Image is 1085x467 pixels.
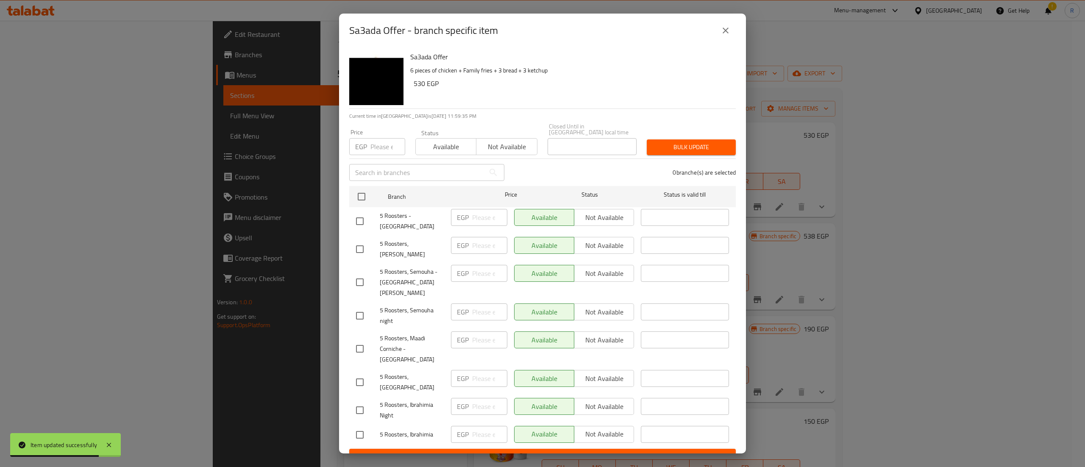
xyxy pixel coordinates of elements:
button: close [715,20,736,41]
h6: Sa3ada Offer [410,51,729,63]
img: Sa3ada Offer [349,51,403,105]
span: Available [419,141,473,153]
span: Bulk update [654,142,729,153]
span: Save [356,451,729,462]
div: Item updated successfully [31,440,97,450]
button: Bulk update [647,139,736,155]
button: Save [349,449,736,464]
input: Please enter price [472,303,507,320]
p: Current time in [GEOGRAPHIC_DATA] is [DATE] 11:59:35 PM [349,112,736,120]
p: 0 branche(s) are selected [673,168,736,177]
p: EGP [355,142,367,152]
span: 5 Roosters, Ibrahimia [380,429,444,440]
input: Please enter price [472,370,507,387]
h6: 530 EGP [414,78,729,89]
p: EGP [457,212,469,222]
p: EGP [457,335,469,345]
p: 6 pieces of chicken + Family fries + 3 bread + 3 ketchup [410,65,729,76]
span: 5 Roosters, Semouha - [GEOGRAPHIC_DATA][PERSON_NAME] [380,267,444,298]
span: Price [483,189,539,200]
span: 5 Roosters, [PERSON_NAME] [380,239,444,260]
span: 5 Roosters, Semouha night [380,305,444,326]
span: Not available [480,141,534,153]
input: Please enter price [472,237,507,254]
input: Please enter price [472,426,507,443]
input: Please enter price [472,209,507,226]
span: 5 Roosters, Maadi Corniche - [GEOGRAPHIC_DATA] [380,333,444,365]
p: EGP [457,429,469,439]
input: Please enter price [472,331,507,348]
span: 5 Roosters, [GEOGRAPHIC_DATA] [380,372,444,393]
h2: Sa3ada Offer - branch specific item [349,24,498,37]
p: EGP [457,401,469,411]
span: Status is valid till [641,189,729,200]
input: Search in branches [349,164,485,181]
input: Please enter price [370,138,405,155]
button: Not available [476,138,537,155]
p: EGP [457,307,469,317]
button: Available [415,138,476,155]
span: Status [546,189,634,200]
input: Please enter price [472,398,507,415]
p: EGP [457,268,469,278]
p: EGP [457,373,469,384]
input: Please enter price [472,265,507,282]
span: 5 Roosters - [GEOGRAPHIC_DATA] [380,211,444,232]
span: 5 Roosters, Ibrahimia Night [380,400,444,421]
span: Branch [388,192,476,202]
p: EGP [457,240,469,250]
